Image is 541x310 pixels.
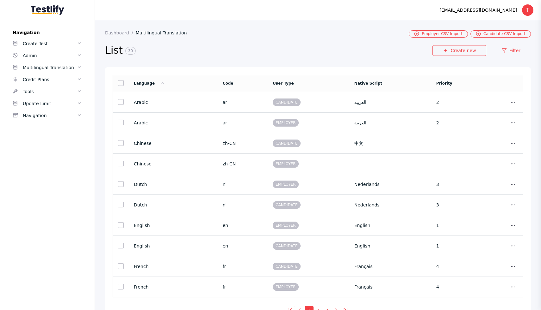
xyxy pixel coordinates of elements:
section: 3 [436,182,482,187]
a: Multilingual Translation [136,30,192,35]
a: Employer CSV Import [409,30,468,38]
span: CANDIDATE [273,242,301,250]
section: Français [354,264,426,269]
img: Testlify - Backoffice [31,5,64,15]
section: zh-CN [223,141,263,146]
a: Code [223,81,233,86]
section: French [134,284,213,289]
section: zh-CN [223,161,263,166]
span: CANDIDATE [273,201,301,209]
a: Candidate CSV Import [470,30,531,38]
section: 1 [436,243,482,248]
div: [EMAIL_ADDRESS][DOMAIN_NAME] [439,6,517,14]
a: Native Script [354,81,382,86]
div: Update Limit [23,100,77,107]
section: 中文 [354,141,426,146]
span: CANDIDATE [273,140,301,147]
section: العربية [354,100,426,105]
a: Filter [491,45,531,56]
section: Chinese [134,161,213,166]
section: ar [223,100,263,105]
div: Admin [23,52,77,59]
section: Chinese [134,141,213,146]
section: English [134,243,213,248]
div: Credit Plans [23,76,77,83]
section: 2 [436,100,482,105]
section: 4 [436,264,482,269]
a: Dashboard [105,30,136,35]
section: French [134,264,213,269]
section: nl [223,182,263,187]
section: 4 [436,284,482,289]
section: Nederlands [354,202,426,207]
h2: List [105,44,432,57]
section: en [223,223,263,228]
section: 3 [436,202,482,207]
section: Dutch [134,182,213,187]
div: Tools [23,88,77,95]
section: en [223,243,263,248]
span: EMPLOYER [273,160,298,168]
section: 1 [436,223,482,228]
div: Multilingual Translation [23,64,77,71]
label: Navigation [8,30,87,35]
a: Priority [436,81,452,86]
section: nl [223,202,263,207]
span: EMPLOYER [273,181,298,188]
section: Arabic [134,120,213,125]
section: Nederlands [354,182,426,187]
a: User Type [273,81,294,86]
div: T [522,4,533,16]
section: English [354,223,426,228]
span: CANDIDATE [273,263,301,270]
section: ar [223,120,263,125]
section: Français [354,284,426,289]
section: fr [223,264,263,269]
section: Dutch [134,202,213,207]
span: EMPLOYER [273,119,298,127]
div: Create Test [23,40,77,47]
section: English [134,223,213,228]
section: fr [223,284,263,289]
span: EMPLOYER [273,222,298,229]
section: Arabic [134,100,213,105]
span: 30 [125,47,136,55]
a: Create new [432,45,486,56]
section: 2 [436,120,482,125]
section: English [354,243,426,248]
a: Language [134,81,165,86]
section: العربية [354,120,426,125]
div: Navigation [23,112,77,119]
span: EMPLOYER [273,283,298,291]
span: CANDIDATE [273,98,301,106]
